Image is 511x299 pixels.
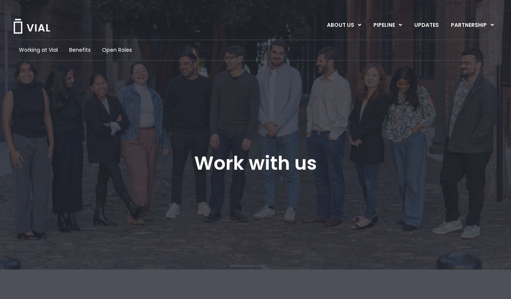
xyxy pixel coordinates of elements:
[69,46,91,54] a: Benefits
[367,19,408,32] a: PIPELINEMenu Toggle
[445,19,500,32] a: PARTNERSHIPMenu Toggle
[194,152,317,174] h1: Work with us
[13,19,51,34] img: Vial Logo
[102,46,132,54] a: Open Roles
[321,19,367,32] a: ABOUT USMenu Toggle
[408,19,444,32] a: UPDATES
[19,46,58,54] a: Working at Vial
